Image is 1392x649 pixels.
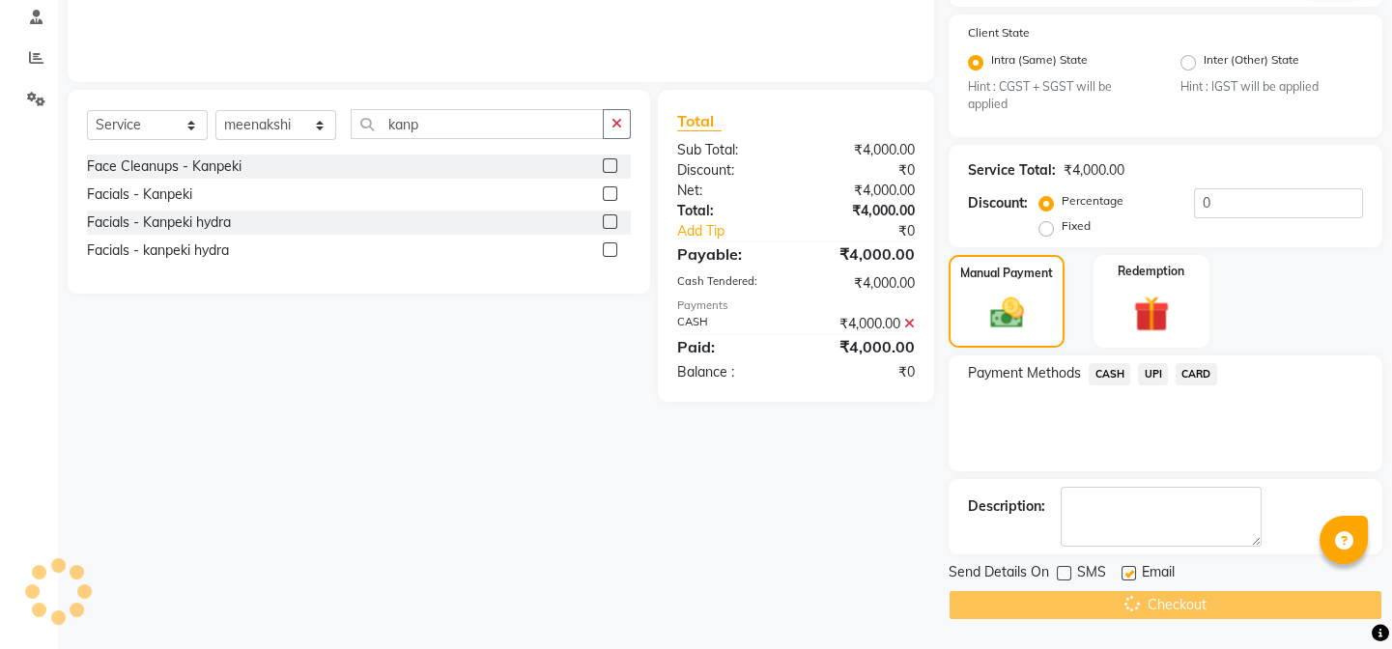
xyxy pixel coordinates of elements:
[1062,192,1123,210] label: Percentage
[1138,363,1168,385] span: UPI
[968,363,1081,383] span: Payment Methods
[663,362,796,382] div: Balance :
[87,240,229,261] div: Facials - kanpeki hydra
[818,221,929,241] div: ₹0
[796,242,929,266] div: ₹4,000.00
[1122,292,1180,336] img: _gift.svg
[1204,51,1299,74] label: Inter (Other) State
[663,273,796,294] div: Cash Tendered:
[663,335,796,358] div: Paid:
[1142,562,1175,586] span: Email
[1118,263,1184,280] label: Redemption
[968,160,1056,181] div: Service Total:
[968,496,1045,517] div: Description:
[968,193,1028,213] div: Discount:
[677,297,915,314] div: Payments
[1062,217,1091,235] label: Fixed
[87,184,192,205] div: Facials - Kanpeki
[968,24,1030,42] label: Client State
[1180,78,1363,96] small: Hint : IGST will be applied
[87,212,231,233] div: Facials - Kanpeki hydra
[663,221,818,241] a: Add Tip
[796,314,929,334] div: ₹4,000.00
[1077,562,1106,586] span: SMS
[1064,160,1124,181] div: ₹4,000.00
[796,362,929,382] div: ₹0
[663,242,796,266] div: Payable:
[796,140,929,160] div: ₹4,000.00
[663,140,796,160] div: Sub Total:
[949,562,1049,586] span: Send Details On
[1176,363,1217,385] span: CARD
[87,156,241,177] div: Face Cleanups - Kanpeki
[663,181,796,201] div: Net:
[796,273,929,294] div: ₹4,000.00
[968,78,1151,114] small: Hint : CGST + SGST will be applied
[960,265,1053,282] label: Manual Payment
[796,160,929,181] div: ₹0
[677,111,722,131] span: Total
[796,335,929,358] div: ₹4,000.00
[351,109,604,139] input: Search or Scan
[1089,363,1130,385] span: CASH
[663,314,796,334] div: CASH
[796,201,929,221] div: ₹4,000.00
[980,294,1035,332] img: _cash.svg
[796,181,929,201] div: ₹4,000.00
[663,160,796,181] div: Discount:
[663,201,796,221] div: Total:
[991,51,1088,74] label: Intra (Same) State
